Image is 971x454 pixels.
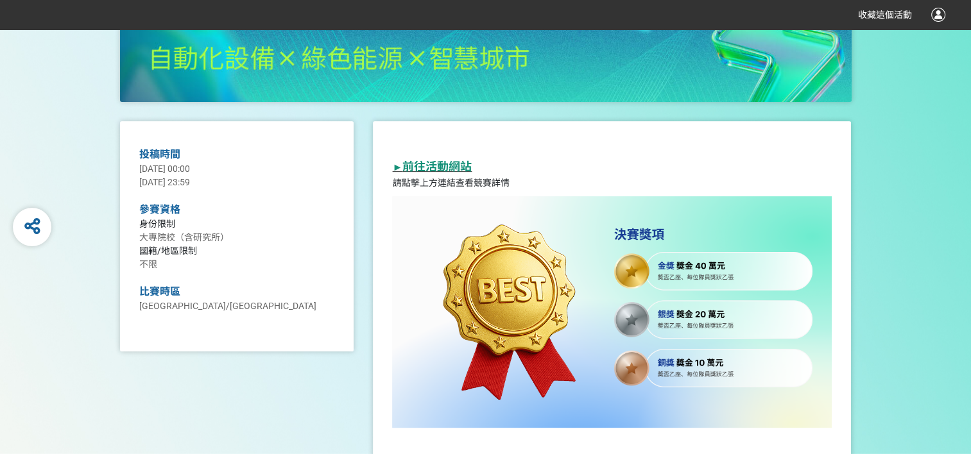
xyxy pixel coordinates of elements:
span: [GEOGRAPHIC_DATA]/[GEOGRAPHIC_DATA] [139,301,316,311]
strong: 前往活動網站 [402,160,472,173]
span: 比賽時區 [139,285,180,298]
span: [DATE] 00:00 [139,164,190,174]
span: ► [392,161,402,173]
span: 身份限制 [139,219,175,229]
span: 投稿時間 [139,148,180,160]
p: 請點擊上方連結查看競賽詳情 [392,176,832,190]
span: 參賽資格 [139,203,180,215]
span: [DATE] 23:59 [139,177,190,187]
span: 收藏這個活動 [858,10,912,20]
a: ►前往活動網站 [392,160,472,173]
span: 國籍/地區限制 [139,246,197,256]
span: 不限 [139,259,157,269]
img: 5bf74425-0746-43e9-af06-205fbbbddbce.png [392,196,832,428]
span: 大專院校（含研究所） [139,232,229,242]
